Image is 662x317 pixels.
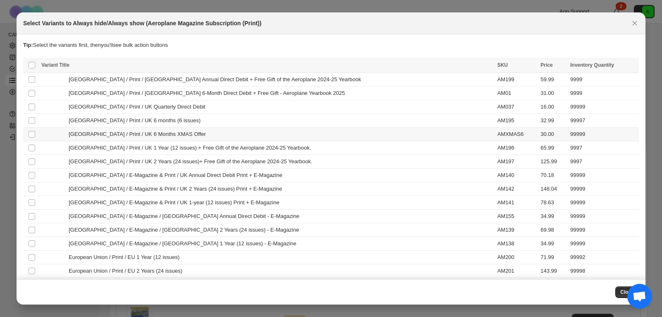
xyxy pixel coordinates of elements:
span: [GEOGRAPHIC_DATA] / E-Magazine & Print / UK 2 Years (24 issues) Print + E-Magazine [69,185,287,193]
td: 99999 [568,237,639,251]
span: [GEOGRAPHIC_DATA] / Print / UK 6 Months XMAS Offer [69,130,210,138]
td: 65.99 [538,141,568,155]
td: 99999 [568,128,639,141]
td: 99997 [568,114,639,128]
td: AM155 [495,210,538,223]
td: AM01 [495,87,538,100]
td: 31.00 [538,87,568,100]
button: Close [615,286,639,298]
td: 99998 [568,264,639,278]
td: AM138 [495,237,538,251]
td: 84.99 [538,278,568,292]
td: 99999 [568,210,639,223]
span: [GEOGRAPHIC_DATA] / E-Magazine & Print / UK Annual Direct Debit Print + E-Magazine [69,171,287,179]
td: AM141 [495,196,538,210]
td: AM201 [495,264,538,278]
span: [GEOGRAPHIC_DATA] / Print / UK 2 Years (24 issues)+ Free Gift of the Aeroplane 2024-25 Yearbook. [69,157,317,166]
td: 99997 [568,278,639,292]
strong: Tip: [23,42,33,48]
td: 9997 [568,141,639,155]
span: SKU [497,62,508,68]
td: 32.99 [538,114,568,128]
span: European Union / Print / EU 2 Years (24 issues) [69,267,187,275]
span: Inventory Quantity [570,62,614,68]
td: 78.63 [538,196,568,210]
span: [GEOGRAPHIC_DATA] / Print / [GEOGRAPHIC_DATA] 6-Month Direct Debit + Free Gift - Aeroplane Yearbo... [69,89,350,97]
span: [GEOGRAPHIC_DATA] / E-Magazine / [GEOGRAPHIC_DATA] 2 Years (24 issues) - E-Magazine [69,226,304,234]
div: Open chat [627,284,652,309]
td: AM139 [495,223,538,237]
td: AM200 [495,251,538,264]
td: 16.00 [538,100,568,114]
td: AM195 [495,114,538,128]
span: [GEOGRAPHIC_DATA] / Print / UK 6 months (6 issues) [69,116,205,125]
p: Select the variants first, then you'll see bulk action buttons [23,41,639,49]
td: 30.00 [538,128,568,141]
span: [GEOGRAPHIC_DATA] / Print / UK Quarterly Direct Debit [69,103,210,111]
td: 99999 [568,223,639,237]
td: 99999 [568,169,639,182]
button: Close [629,17,640,29]
td: 148.04 [538,182,568,196]
td: AM196 [495,141,538,155]
td: 59.99 [538,73,568,87]
td: 69.98 [538,223,568,237]
span: [GEOGRAPHIC_DATA] / Print / [GEOGRAPHIC_DATA] Annual Direct Debit + Free Gift of the Aeroplane 20... [69,75,366,84]
td: 34.99 [538,210,568,223]
td: 9997 [568,155,639,169]
td: 70.18 [538,169,568,182]
td: 9999 [568,73,639,87]
td: 9999 [568,87,639,100]
span: [GEOGRAPHIC_DATA] / E-Magazine / [GEOGRAPHIC_DATA] Annual Direct Debit - E-Magazine [69,212,304,220]
td: AM142 [495,182,538,196]
span: [GEOGRAPHIC_DATA] / E-Magazine / [GEOGRAPHIC_DATA] 1 Year (12 issues) - E-Magazine [69,240,301,248]
td: 99999 [568,182,639,196]
td: AMXMAS6 [495,128,538,141]
span: [GEOGRAPHIC_DATA] / E-Magazine & Print / UK 1-year (12 issues) Print + E-Magazine [69,198,284,207]
td: AM143 [495,278,538,292]
span: Close [620,289,634,295]
td: 71.99 [538,251,568,264]
td: 125.99 [538,155,568,169]
td: 99999 [568,100,639,114]
td: AM140 [495,169,538,182]
span: Price [541,62,553,68]
td: 34.99 [538,237,568,251]
h2: Select Variants to Always hide/Always show (Aeroplane Magazine Subscription (Print)) [23,19,261,27]
td: 99992 [568,251,639,264]
span: Variant Title [41,62,70,68]
span: European Union / Print / EU 1 Year (12 issues) [69,253,184,261]
td: AM197 [495,155,538,169]
td: AM037 [495,100,538,114]
span: [GEOGRAPHIC_DATA] / Print / UK 1 Year (12 issues) + Free Gift of the Aeroplane 2024-25 Yearbook. [69,144,316,152]
td: 143.99 [538,264,568,278]
td: 99999 [568,196,639,210]
td: AM199 [495,73,538,87]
